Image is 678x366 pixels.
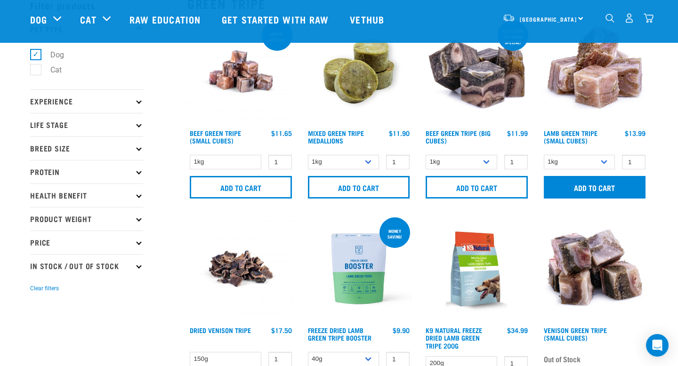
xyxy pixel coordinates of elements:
img: home-icon-1@2x.png [605,14,614,23]
img: K9 Square [423,215,530,322]
p: Experience [30,89,143,113]
img: Freeze Dried Lamb Green Tripe [306,215,412,322]
img: van-moving.png [502,14,515,22]
span: Out of Stock [544,352,581,366]
a: Dried Venison Tripe [190,328,251,332]
a: Beef Green Tripe (Big Cubes) [426,131,491,142]
input: Add to cart [544,176,646,199]
a: K9 Natural Freeze Dried Lamb Green Tripe 200g [426,328,482,347]
input: 1 [622,155,646,169]
div: $11.65 [271,129,292,137]
p: In Stock / Out Of Stock [30,254,143,278]
img: 1133 Green Tripe Lamb Small Cubes 01 [541,18,648,125]
input: 1 [268,155,292,169]
a: Freeze Dried Lamb Green Tripe Booster [308,328,371,339]
div: Money saving! [379,224,410,244]
a: Lamb Green Tripe (Small Cubes) [544,131,597,142]
div: $17.50 [271,326,292,334]
a: Vethub [340,0,396,38]
input: Add to cart [308,176,410,199]
input: 1 [386,155,410,169]
a: Get started with Raw [212,0,340,38]
a: Venison Green Tripe (Small Cubes) [544,328,607,339]
p: Price [30,231,143,254]
p: Product Weight [30,207,143,231]
img: user.png [624,13,634,23]
input: Add to cart [190,176,292,199]
button: Clear filters [30,284,59,293]
p: Life Stage [30,113,143,136]
a: Beef Green Tripe (Small Cubes) [190,131,241,142]
label: Dog [35,49,68,61]
label: Cat [35,64,65,76]
img: Beef Tripe Bites 1634 [187,18,294,125]
img: Dried Vension Tripe 1691 [187,215,294,322]
a: Dog [30,12,47,26]
img: Mixed Green Tripe [306,18,412,125]
div: $11.90 [389,129,410,137]
p: Health Benefit [30,183,143,207]
img: home-icon@2x.png [644,13,654,23]
a: Mixed Green Tripe Medallions [308,131,364,142]
div: $34.99 [507,326,528,334]
img: 1044 Green Tripe Beef [423,18,530,125]
a: Raw Education [120,0,212,38]
input: 1 [504,155,528,169]
img: 1079 Green Tripe Venison 01 [541,215,648,322]
div: $9.90 [393,326,410,334]
span: [GEOGRAPHIC_DATA] [520,17,577,21]
div: Open Intercom Messenger [646,334,669,357]
p: Protein [30,160,143,183]
div: $11.99 [507,129,528,137]
p: Breed Size [30,136,143,160]
input: Add to cart [426,176,528,199]
div: $13.99 [625,129,646,137]
a: Cat [80,12,96,26]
